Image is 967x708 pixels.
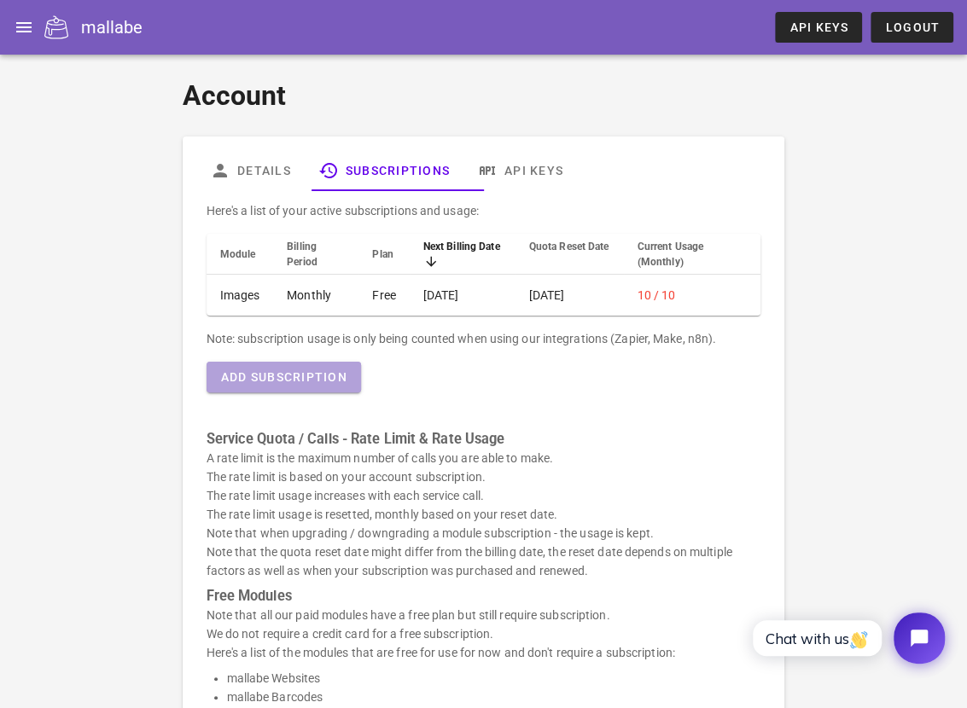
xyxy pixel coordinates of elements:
span: Plan [372,248,393,260]
span: Current Usage (Monthly) [638,241,703,268]
th: Module [207,234,274,275]
th: Plan [358,234,409,275]
span: Billing Period [287,241,317,268]
span: Quota Reset Date [529,241,609,252]
span: 10 / 10 [638,288,676,302]
p: Here's a list of your active subscriptions and usage: [207,201,761,220]
span: Module [220,248,256,260]
span: Add Subscription [220,370,347,384]
a: API Keys [463,150,577,191]
button: Logout [871,12,953,43]
div: Note: subscription usage is only being counted when using our integrations (Zapier, Make, n8n). [207,329,761,348]
th: Next Billing Date: Sorted descending. Activate to remove sorting. [410,234,516,275]
a: Details [196,150,305,191]
h1: Account [183,75,785,116]
td: Free [358,275,409,316]
h3: Free Modules [207,587,761,606]
span: Logout [884,20,940,34]
td: [DATE] [410,275,516,316]
iframe: Tidio Chat [734,598,959,678]
th: Quota Reset Date: Not sorted. Activate to sort ascending. [516,234,624,275]
p: A rate limit is the maximum number of calls you are able to make. The rate limit is based on your... [207,449,761,580]
td: [DATE] [516,275,624,316]
li: mallabe Barcodes [227,688,761,706]
a: API Keys [775,12,862,43]
a: Subscriptions [304,150,463,191]
td: Monthly [273,275,358,316]
span: API Keys [789,20,848,34]
span: Next Billing Date [423,241,500,252]
li: mallabe Websites [227,669,761,688]
h3: Service Quota / Calls - Rate Limit & Rate Usage [207,430,761,449]
div: mallabe [81,15,143,40]
td: Images [207,275,274,316]
button: Add Subscription [207,362,361,392]
th: Current Usage (Monthly): Not sorted. Activate to sort ascending. [624,234,761,275]
th: Billing Period [273,234,358,275]
p: Note that all our paid modules have a free plan but still require subscription. We do not require... [207,606,761,662]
